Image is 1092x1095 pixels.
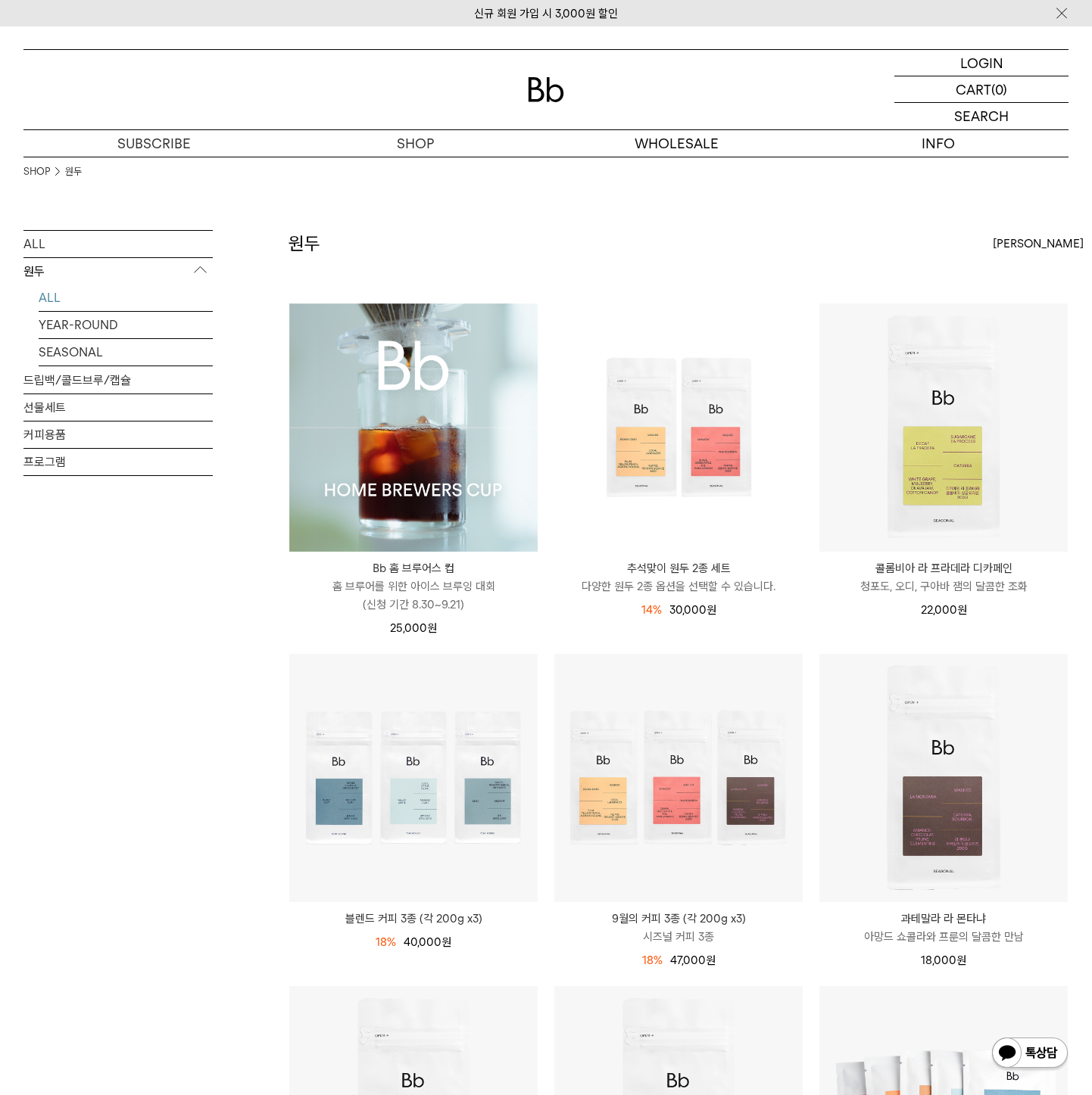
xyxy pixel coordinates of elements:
p: 아망드 쇼콜라와 프룬의 달콤한 만남 [819,928,1068,946]
span: 원 [427,621,437,635]
a: 커피용품 [23,422,213,448]
a: 원두 [65,164,82,179]
p: LOGIN [960,50,1003,76]
a: 블렌드 커피 3종 (각 200g x3) [289,910,538,928]
a: Bb 홈 브루어스 컵 홈 브루어를 위한 아이스 브루잉 대회(신청 기간 8.30~9.21) [289,559,538,614]
a: 9월의 커피 3종 (각 200g x3) 시즈널 커피 3종 [554,910,803,946]
img: 과테말라 라 몬타냐 [819,654,1068,902]
a: ALL [39,285,213,311]
span: 18,000 [921,953,966,967]
p: 다양한 원두 2종 옵션을 선택할 수 있습니다. [554,577,803,596]
span: 25,000 [390,621,437,635]
span: 30,000 [669,603,716,617]
a: LOGIN [894,50,1069,76]
span: 원 [706,953,716,967]
span: 원 [441,935,451,949]
span: 22,000 [921,603,967,617]
a: 콜롬비아 라 프라데라 디카페인 청포도, 오디, 구아바 잼의 달콤한 조화 [819,559,1068,596]
a: 추석맞이 원두 2종 세트 다양한 원두 2종 옵션을 선택할 수 있습니다. [554,559,803,596]
p: Bb 홈 브루어스 컵 [289,559,538,577]
p: 추석맞이 원두 2종 세트 [554,559,803,577]
div: 14% [641,601,662,619]
p: 홈 브루어를 위한 아이스 브루잉 대회 (신청 기간 8.30~9.21) [289,577,538,614]
p: 9월의 커피 3종 (각 200g x3) [554,910,803,928]
img: Bb 홈 브루어스 컵 [289,303,538,552]
a: 선물세트 [23,394,213,421]
p: CART [956,76,991,102]
span: 47,000 [670,953,716,967]
a: YEAR-ROUND [39,312,213,338]
span: 원 [707,603,716,617]
p: 과테말라 라 몬타냐 [819,910,1068,928]
a: SEASONAL [39,339,213,366]
a: 프로그램 [23,449,213,475]
p: (0) [991,76,1007,102]
p: 콜롬비아 라 프라데라 디카페인 [819,559,1068,577]
span: 원 [956,953,966,967]
img: 블렌드 커피 3종 (각 200g x3) [289,654,538,902]
img: 콜롬비아 라 프라데라 디카페인 [819,303,1068,552]
a: SHOP [285,130,546,157]
p: WHOLESALE [546,130,807,157]
p: 시즈널 커피 3종 [554,928,803,946]
span: [PERSON_NAME] [993,235,1084,253]
a: SUBSCRIBE [23,130,285,157]
p: 원두 [23,258,213,285]
a: 과테말라 라 몬타냐 아망드 쇼콜라와 프룬의 달콤한 만남 [819,910,1068,946]
h2: 원두 [289,231,320,257]
a: ALL [23,231,213,257]
div: 18% [376,933,396,951]
p: SEARCH [954,103,1009,129]
p: INFO [807,130,1069,157]
p: 청포도, 오디, 구아바 잼의 달콤한 조화 [819,577,1068,596]
img: 로고 [528,77,564,102]
a: 드립백/콜드브루/캡슐 [23,367,213,394]
span: 원 [957,603,967,617]
img: 9월의 커피 3종 (각 200g x3) [554,654,803,902]
span: 40,000 [404,935,451,949]
a: CART (0) [894,76,1069,103]
img: 추석맞이 원두 2종 세트 [554,303,803,552]
a: 신규 회원 가입 시 3,000원 할인 [474,7,618,20]
img: 카카오톡 채널 1:1 채팅 버튼 [991,1036,1069,1072]
div: 18% [642,951,663,969]
a: SHOP [23,164,50,179]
